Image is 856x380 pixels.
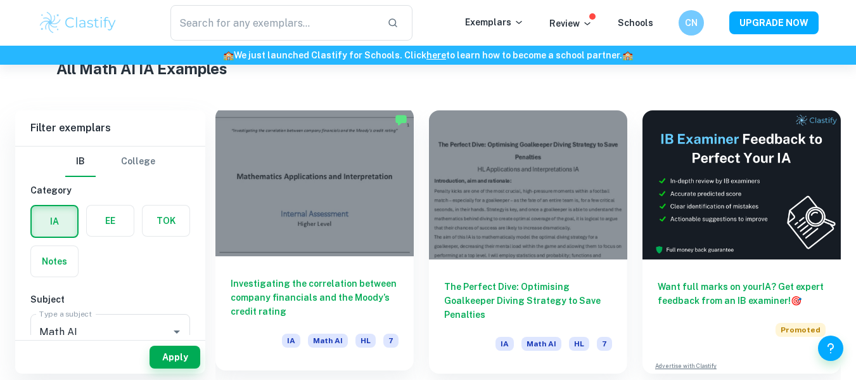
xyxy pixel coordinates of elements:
button: Open [168,323,186,341]
span: 🏫 [223,50,234,60]
span: 7 [597,337,612,351]
span: HL [569,337,589,351]
img: Thumbnail [642,110,841,259]
h6: Subject [30,292,190,306]
h1: All Math AI IA Examples [56,57,800,80]
span: 🏫 [622,50,633,60]
span: Promoted [776,323,826,337]
button: College [121,147,155,177]
button: IA [32,206,77,237]
button: Notes [31,246,78,277]
a: Want full marks on yourIA? Get expert feedback from an IB examiner!PromotedAdvertise with Clastify [642,110,841,374]
button: CN [679,10,704,36]
h6: Want full marks on your IA ? Get expert feedback from an IB examiner! [658,280,826,308]
h6: We just launched Clastify for Schools. Click to learn how to become a school partner. [3,48,853,62]
span: IA [495,337,514,351]
div: Filter type choice [65,147,155,177]
h6: The Perfect Dive: Optimising Goalkeeper Diving Strategy to Save Penalties [444,280,612,322]
h6: Filter exemplars [15,110,205,146]
button: UPGRADE NOW [729,11,819,34]
h6: Investigating the correlation between company financials and the Moody’s credit rating [231,277,399,318]
button: EE [87,206,134,236]
span: 🎯 [791,296,802,306]
a: The Perfect Dive: Optimising Goalkeeper Diving Strategy to Save PenaltiesIAMath AIHL7 [429,110,627,374]
a: Schools [618,18,653,28]
p: Review [549,16,592,30]
img: Marked [395,114,407,126]
p: Exemplars [465,15,524,29]
h6: Category [30,183,190,197]
span: Math AI [521,337,561,351]
img: Clastify logo [38,10,118,36]
span: IA [282,334,300,348]
a: here [426,50,446,60]
button: Apply [150,346,200,369]
h6: CN [684,16,698,30]
button: Help and Feedback [818,336,843,361]
a: Investigating the correlation between company financials and the Moody’s credit ratingIAMath AIHL7 [215,110,414,374]
input: Search for any exemplars... [170,5,378,41]
span: 7 [383,334,399,348]
span: HL [355,334,376,348]
span: Math AI [308,334,348,348]
button: TOK [143,206,189,236]
a: Advertise with Clastify [655,362,717,370]
button: IB [65,147,96,177]
label: Type a subject [39,308,92,319]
